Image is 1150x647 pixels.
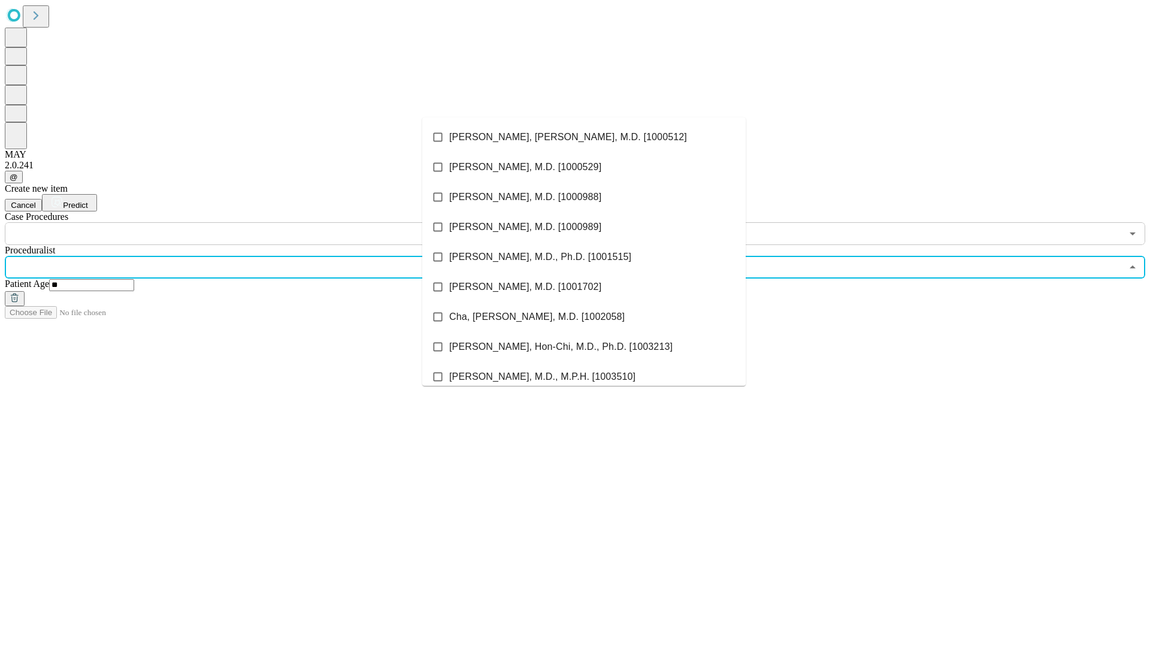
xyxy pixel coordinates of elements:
[5,183,68,194] span: Create new item
[449,250,631,264] span: [PERSON_NAME], M.D., Ph.D. [1001515]
[5,199,42,211] button: Cancel
[5,245,55,255] span: Proceduralist
[10,173,18,182] span: @
[5,171,23,183] button: @
[63,201,87,210] span: Predict
[1124,225,1141,242] button: Open
[449,340,673,354] span: [PERSON_NAME], Hon-Chi, M.D., Ph.D. [1003213]
[42,194,97,211] button: Predict
[449,190,601,204] span: [PERSON_NAME], M.D. [1000988]
[5,279,49,289] span: Patient Age
[449,220,601,234] span: [PERSON_NAME], M.D. [1000989]
[449,370,635,384] span: [PERSON_NAME], M.D., M.P.H. [1003510]
[5,211,68,222] span: Scheduled Procedure
[11,201,36,210] span: Cancel
[1124,259,1141,276] button: Close
[449,130,687,144] span: [PERSON_NAME], [PERSON_NAME], M.D. [1000512]
[449,310,625,324] span: Cha, [PERSON_NAME], M.D. [1002058]
[449,160,601,174] span: [PERSON_NAME], M.D. [1000529]
[449,280,601,294] span: [PERSON_NAME], M.D. [1001702]
[5,149,1145,160] div: MAY
[5,160,1145,171] div: 2.0.241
